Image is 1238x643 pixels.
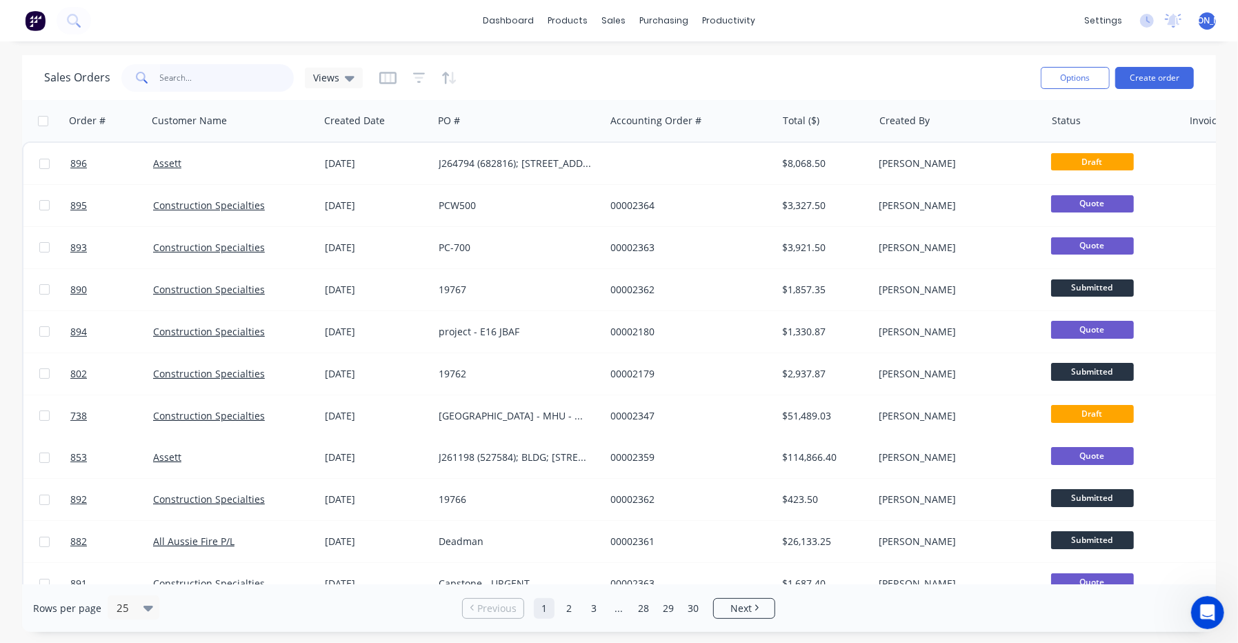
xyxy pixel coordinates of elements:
a: Assett [153,451,181,464]
div: project - E16 JBAF [439,325,592,339]
div: Deadman [439,535,592,548]
span: Quote [1051,321,1134,338]
a: Construction Specialties [153,367,265,380]
a: Construction Specialties [153,577,265,590]
ul: Pagination [457,598,781,619]
div: $423.50 [783,493,863,506]
div: Status [1052,114,1081,128]
div: [PERSON_NAME] [879,157,1032,170]
a: 738 [70,395,153,437]
div: 00002364 [610,199,763,212]
span: Draft [1051,405,1134,422]
div: Customer Name [152,114,227,128]
a: Previous page [463,602,523,615]
div: [PERSON_NAME] [879,283,1032,297]
a: Page 3 [583,598,604,619]
div: Created Date [324,114,385,128]
span: 882 [70,535,87,548]
a: Construction Specialties [153,325,265,338]
a: Page 1 is your current page [534,598,555,619]
a: 890 [70,269,153,310]
div: [DATE] [325,535,428,548]
div: $3,921.50 [783,241,863,255]
a: dashboard [476,10,541,31]
span: Draft [1051,153,1134,170]
a: Construction Specialties [153,493,265,506]
span: Submitted [1051,489,1134,506]
a: Construction Specialties [153,241,265,254]
div: [DATE] [325,199,428,212]
a: 895 [70,185,153,226]
a: 802 [70,353,153,395]
div: 00002363 [610,577,763,591]
span: 890 [70,283,87,297]
span: Quote [1051,447,1134,464]
div: [PERSON_NAME] [879,199,1032,212]
div: 00002179 [610,367,763,381]
a: Construction Specialties [153,409,265,422]
div: 19766 [439,493,592,506]
span: 891 [70,577,87,591]
div: [PERSON_NAME] [879,577,1032,591]
div: [DATE] [325,493,428,506]
button: Options [1041,67,1110,89]
span: 892 [70,493,87,506]
div: [PERSON_NAME] [879,367,1032,381]
span: 895 [70,199,87,212]
input: Search... [160,64,294,92]
div: PCW500 [439,199,592,212]
div: products [541,10,595,31]
span: Quote [1051,573,1134,591]
a: 896 [70,143,153,184]
div: [DATE] [325,283,428,297]
div: [PERSON_NAME] [879,535,1032,548]
span: 896 [70,157,87,170]
div: 00002362 [610,493,763,506]
div: 00002180 [610,325,763,339]
div: PO # [438,114,460,128]
a: 891 [70,563,153,604]
div: Total ($) [783,114,819,128]
div: 19762 [439,367,592,381]
div: Order # [69,114,106,128]
span: 853 [70,451,87,464]
a: All Aussie Fire P/L [153,535,234,548]
a: 893 [70,227,153,268]
a: 894 [70,311,153,353]
div: $51,489.03 [783,409,863,423]
a: Page 28 [633,598,654,619]
a: Construction Specialties [153,199,265,212]
div: [DATE] [325,367,428,381]
div: [DATE] [325,451,428,464]
div: [PERSON_NAME] [879,493,1032,506]
a: Next page [714,602,775,615]
div: $3,327.50 [783,199,863,212]
a: Page 29 [658,598,679,619]
div: settings [1077,10,1129,31]
span: Quote [1051,237,1134,255]
div: [DATE] [325,577,428,591]
div: 00002362 [610,283,763,297]
div: productivity [695,10,762,31]
div: 00002347 [610,409,763,423]
div: [PERSON_NAME] [879,325,1032,339]
div: [PERSON_NAME] [879,241,1032,255]
div: $1,687.40 [783,577,863,591]
span: Views [313,70,339,85]
img: Factory [25,10,46,31]
div: 00002359 [610,451,763,464]
div: $1,330.87 [783,325,863,339]
div: Capstone - URGENT [439,577,592,591]
span: Next [730,602,752,615]
div: [DATE] [325,409,428,423]
div: PC-700 [439,241,592,255]
span: 802 [70,367,87,381]
div: $114,866.40 [783,451,863,464]
div: 00002361 [610,535,763,548]
div: 00002363 [610,241,763,255]
div: purchasing [632,10,695,31]
div: Created By [879,114,930,128]
span: Rows per page [33,602,101,615]
h1: Sales Orders [44,71,110,84]
a: 892 [70,479,153,520]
